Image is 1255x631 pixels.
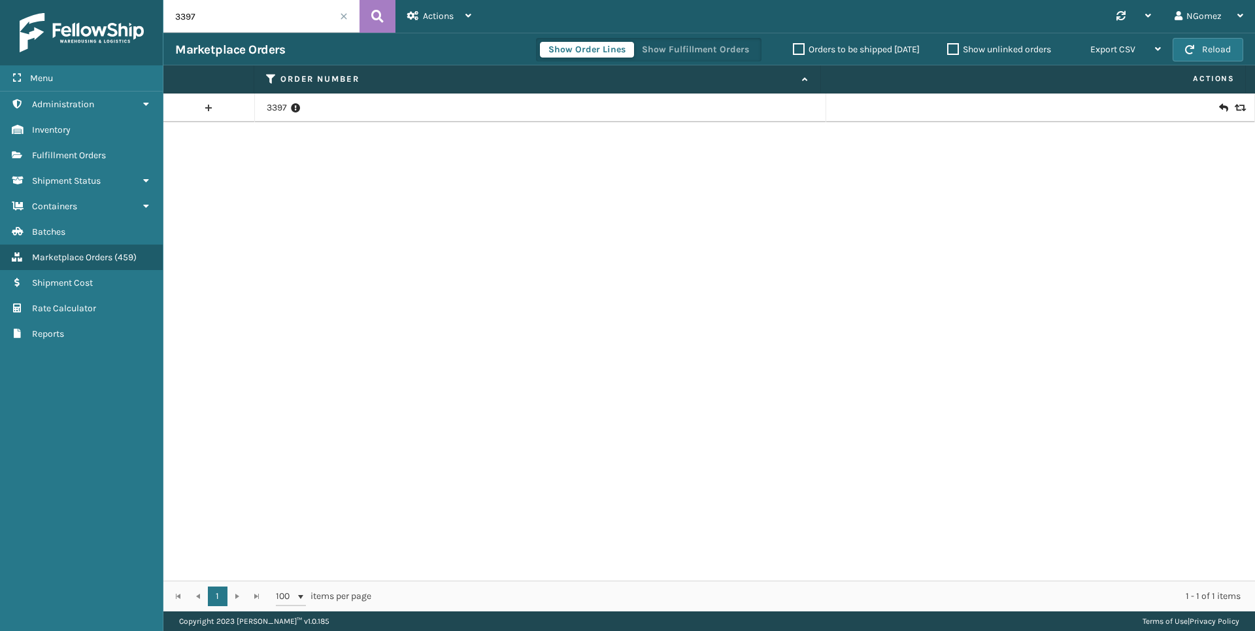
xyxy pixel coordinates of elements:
[1219,101,1227,114] i: Create Return Label
[633,42,758,58] button: Show Fulfillment Orders
[179,611,329,631] p: Copyright 2023 [PERSON_NAME]™ v 1.0.185
[32,201,77,212] span: Containers
[423,10,454,22] span: Actions
[30,73,53,84] span: Menu
[32,226,65,237] span: Batches
[1173,38,1243,61] button: Reload
[276,590,295,603] span: 100
[32,328,64,339] span: Reports
[825,68,1243,90] span: Actions
[267,101,287,114] a: 3397
[1235,103,1243,112] i: Replace
[390,590,1241,603] div: 1 - 1 of 1 items
[20,13,144,52] img: logo
[32,124,71,135] span: Inventory
[276,587,371,606] span: items per page
[32,175,101,186] span: Shipment Status
[947,44,1051,55] label: Show unlinked orders
[280,73,795,85] label: Order Number
[1190,617,1239,626] a: Privacy Policy
[32,150,106,161] span: Fulfillment Orders
[1090,44,1135,55] span: Export CSV
[32,303,96,314] span: Rate Calculator
[1143,617,1188,626] a: Terms of Use
[32,277,93,288] span: Shipment Cost
[32,252,112,263] span: Marketplace Orders
[208,587,227,606] a: 1
[793,44,920,55] label: Orders to be shipped [DATE]
[1143,611,1239,631] div: |
[175,42,285,58] h3: Marketplace Orders
[32,99,94,110] span: Administration
[540,42,634,58] button: Show Order Lines
[114,252,137,263] span: ( 459 )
